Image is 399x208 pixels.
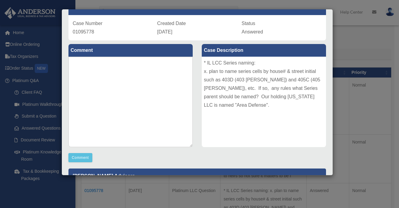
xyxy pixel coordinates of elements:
[73,21,103,26] span: Case Number
[242,21,255,26] span: Status
[73,29,94,34] span: 01095778
[68,169,326,183] p: [PERSON_NAME] Advisors
[202,57,326,147] div: * IL LCC Series naming: x. plan to name series cells by house# & street initial such as 403D (403...
[157,29,172,34] span: [DATE]
[68,153,92,162] button: Comment
[68,44,193,57] label: Comment
[157,21,186,26] span: Created Date
[242,29,263,34] span: Answered
[202,44,326,57] label: Case Description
